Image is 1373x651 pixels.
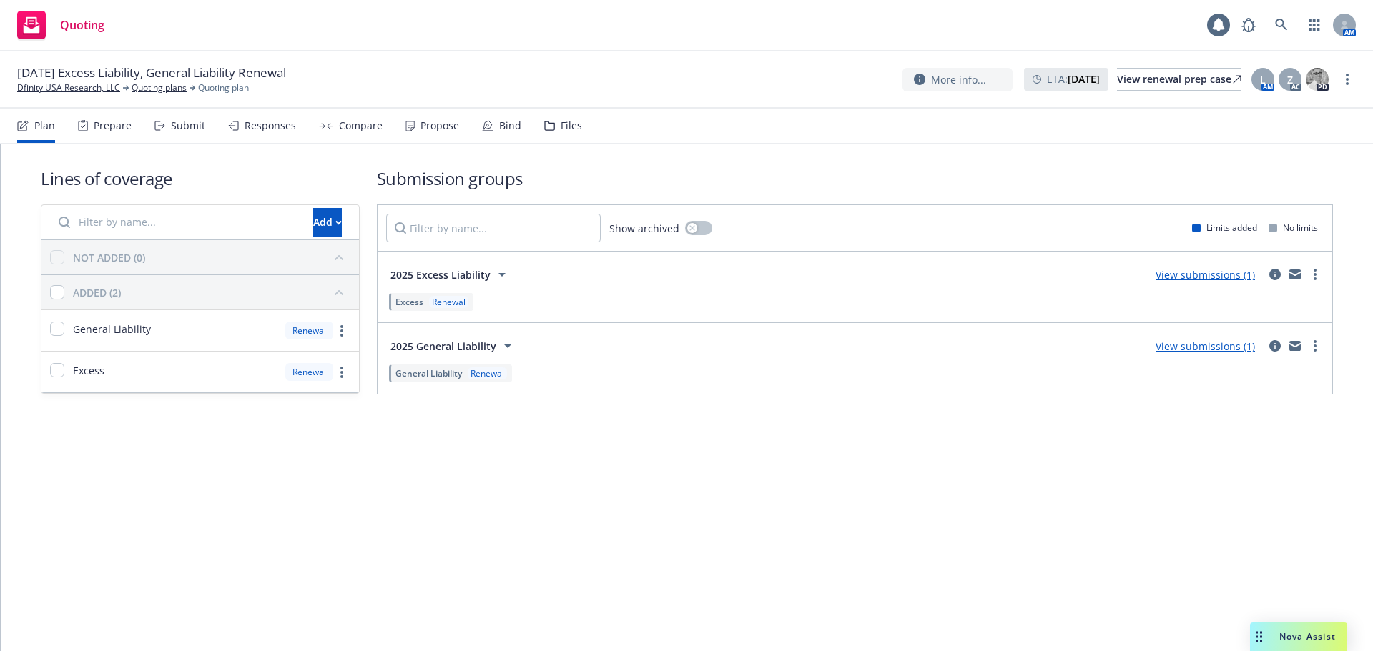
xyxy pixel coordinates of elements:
[34,120,55,131] div: Plan
[390,339,496,354] span: 2025 General Liability
[1260,72,1266,87] span: L
[386,332,521,360] button: 2025 General Liability
[1192,222,1257,234] div: Limits added
[395,367,462,379] span: General Liability
[313,208,342,237] button: Add
[390,267,491,282] span: 2025 Excess Liability
[395,296,423,308] span: Excess
[333,322,350,339] a: more
[73,322,151,337] span: General Liability
[1306,68,1329,91] img: photo
[245,120,296,131] div: Responses
[499,120,521,131] div: Bind
[132,81,187,94] a: Quoting plans
[339,120,383,131] div: Compare
[1267,11,1296,39] a: Search
[1279,630,1336,642] span: Nova Assist
[17,64,286,81] span: [DATE] Excess Liability, General Liability Renewal
[468,367,507,379] div: Renewal
[171,120,205,131] div: Submit
[420,120,459,131] div: Propose
[333,364,350,381] a: more
[1339,71,1356,88] a: more
[609,221,679,236] span: Show archived
[429,296,468,308] div: Renewal
[377,167,1333,190] h1: Submission groups
[561,120,582,131] div: Files
[1156,268,1255,282] a: View submissions (1)
[285,322,333,339] div: Renewal
[73,281,350,304] button: ADDED (2)
[1286,266,1304,283] a: mail
[1068,72,1100,86] strong: [DATE]
[386,214,601,242] input: Filter by name...
[1156,339,1255,353] a: View submissions (1)
[1287,72,1293,87] span: Z
[1306,337,1324,354] a: more
[1117,68,1241,91] a: View renewal prep case
[931,72,986,87] span: More info...
[73,363,104,378] span: Excess
[1250,622,1347,651] button: Nova Assist
[313,209,342,236] div: Add
[73,285,121,300] div: ADDED (2)
[1266,337,1284,354] a: circleInformation
[1306,266,1324,283] a: more
[50,208,305,237] input: Filter by name...
[198,81,249,94] span: Quoting plan
[902,68,1013,91] button: More info...
[73,246,350,269] button: NOT ADDED (0)
[1234,11,1263,39] a: Report a Bug
[60,19,104,31] span: Quoting
[41,167,360,190] h1: Lines of coverage
[17,81,120,94] a: Dfinity USA Research, LLC
[1269,222,1318,234] div: No limits
[11,5,110,45] a: Quoting
[1286,337,1304,354] a: mail
[386,260,515,289] button: 2025 Excess Liability
[1047,71,1100,86] span: ETA :
[1250,622,1268,651] div: Drag to move
[73,250,145,265] div: NOT ADDED (0)
[1266,266,1284,283] a: circleInformation
[1117,69,1241,90] div: View renewal prep case
[94,120,132,131] div: Prepare
[285,363,333,381] div: Renewal
[1300,11,1329,39] a: Switch app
